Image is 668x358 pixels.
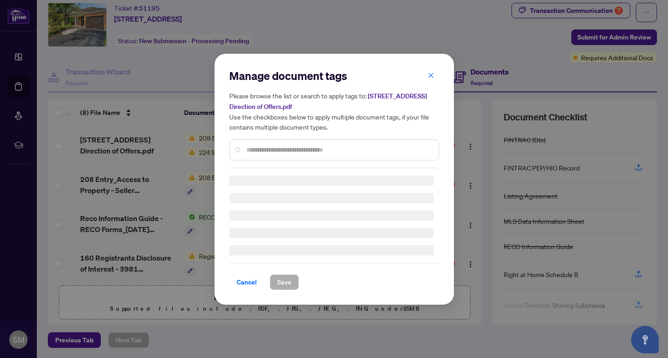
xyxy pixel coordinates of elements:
button: Open asap [631,326,659,353]
span: [STREET_ADDRESS] Direction of Offers.pdf [229,92,427,111]
button: Save [270,274,299,290]
h5: Please browse the list or search to apply tags to: Use the checkboxes below to apply multiple doc... [229,91,439,132]
h2: Manage document tags [229,68,439,83]
span: close [428,72,434,78]
span: Cancel [237,275,257,290]
button: Cancel [229,274,264,290]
